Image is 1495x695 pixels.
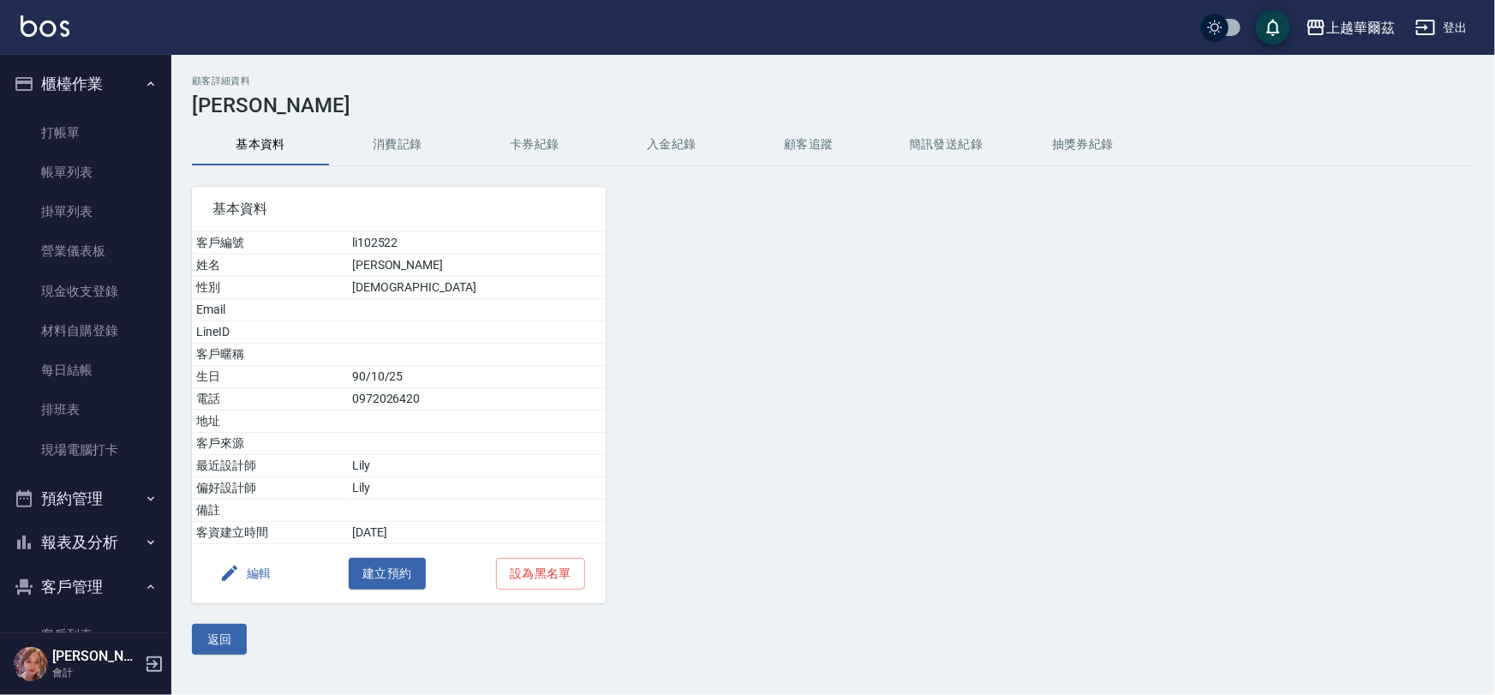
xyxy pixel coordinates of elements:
[7,153,164,192] a: 帳單列表
[348,455,606,477] td: Lily
[7,615,164,655] a: 客戶列表
[7,565,164,609] button: 客戶管理
[7,192,164,231] a: 掛單列表
[877,124,1014,165] button: 簡訊發送紀錄
[192,124,329,165] button: 基本資料
[192,232,348,255] td: 客戶編號
[192,93,1474,117] h3: [PERSON_NAME]
[7,430,164,470] a: 現場電腦打卡
[7,113,164,153] a: 打帳單
[348,366,606,388] td: 90/10/25
[192,299,348,321] td: Email
[7,390,164,429] a: 排班表
[496,558,585,590] button: 設為黑名單
[349,558,426,590] button: 建立預約
[348,522,606,544] td: [DATE]
[7,311,164,350] a: 材料自購登錄
[192,255,348,277] td: 姓名
[52,665,140,680] p: 會計
[348,255,606,277] td: [PERSON_NAME]
[192,455,348,477] td: 最近設計師
[212,201,585,218] span: 基本資料
[192,624,247,656] button: 返回
[7,62,164,106] button: 櫃檯作業
[192,75,1474,87] h2: 顧客詳細資料
[21,15,69,37] img: Logo
[7,231,164,271] a: 營業儀表板
[1256,10,1290,45] button: save
[7,476,164,521] button: 預約管理
[348,277,606,299] td: [DEMOGRAPHIC_DATA]
[192,522,348,544] td: 客資建立時間
[348,388,606,410] td: 0972026420
[7,350,164,390] a: 每日結帳
[14,647,48,681] img: Person
[192,500,348,522] td: 備註
[192,410,348,433] td: 地址
[192,388,348,410] td: 電話
[192,277,348,299] td: 性別
[192,433,348,455] td: 客戶來源
[212,558,278,590] button: 編輯
[192,366,348,388] td: 生日
[7,272,164,311] a: 現金收支登錄
[1408,12,1474,44] button: 登出
[1299,10,1402,45] button: 上越華爾茲
[52,648,140,665] h5: [PERSON_NAME]
[192,477,348,500] td: 偏好設計師
[329,124,466,165] button: 消費記錄
[1014,124,1151,165] button: 抽獎券紀錄
[1326,17,1395,39] div: 上越華爾茲
[348,477,606,500] td: Lily
[466,124,603,165] button: 卡券紀錄
[740,124,877,165] button: 顧客追蹤
[7,520,164,565] button: 報表及分析
[192,321,348,344] td: LineID
[348,232,606,255] td: li102522
[603,124,740,165] button: 入金紀錄
[192,344,348,366] td: 客戶暱稱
